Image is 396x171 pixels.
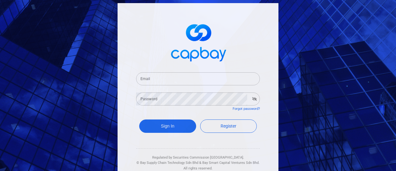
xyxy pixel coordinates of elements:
a: Register [200,119,257,133]
img: logo [167,19,229,65]
span: © Bay Supply Chain Technology Sdn Bhd [136,161,198,165]
a: Forgot password? [233,107,260,111]
span: Bay Smart Capital Ventures Sdn Bhd. [202,161,260,165]
span: Register [221,124,236,128]
button: Sign In [139,119,196,133]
